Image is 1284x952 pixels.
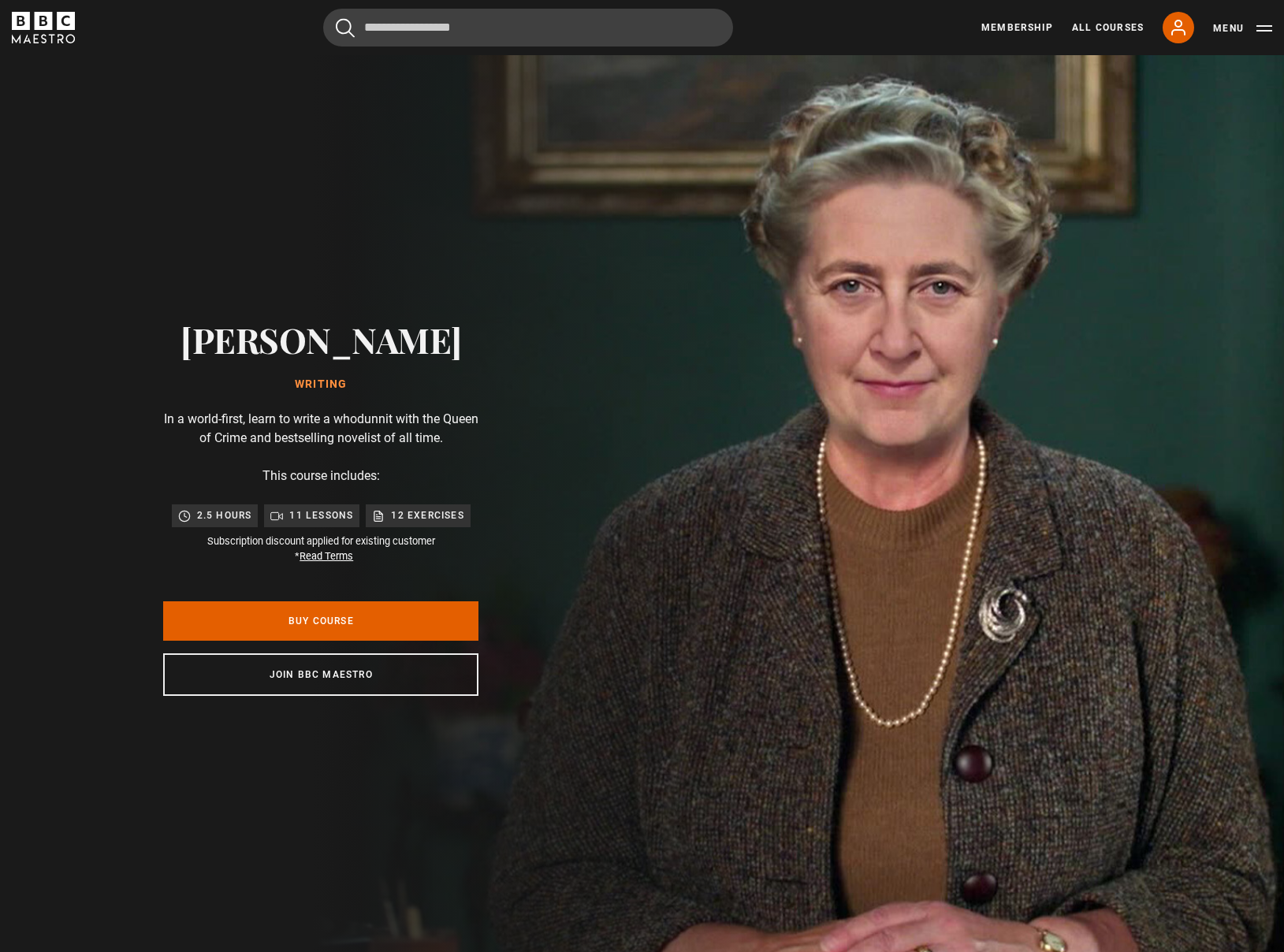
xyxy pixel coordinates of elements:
[1072,20,1144,35] a: All Courses
[181,319,462,359] h2: [PERSON_NAME]
[163,410,478,448] p: In a world-first, learn to write a whodunnit with the Queen of Crime and bestselling novelist of ...
[207,534,435,563] small: Subscription discount applied for existing customer
[336,18,355,38] button: Submit the search query
[300,550,353,562] a: Read Terms
[163,653,478,696] a: Join BBC Maestro
[323,9,733,46] input: Search
[289,508,353,523] p: 11 lessons
[1213,20,1272,36] button: Toggle navigation
[391,508,463,523] p: 12 exercises
[262,467,380,485] p: This course includes:
[12,12,75,43] svg: BBC Maestro
[181,378,462,391] h1: Writing
[197,508,252,523] p: 2.5 hours
[981,20,1053,35] a: Membership
[163,601,478,641] a: Buy Course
